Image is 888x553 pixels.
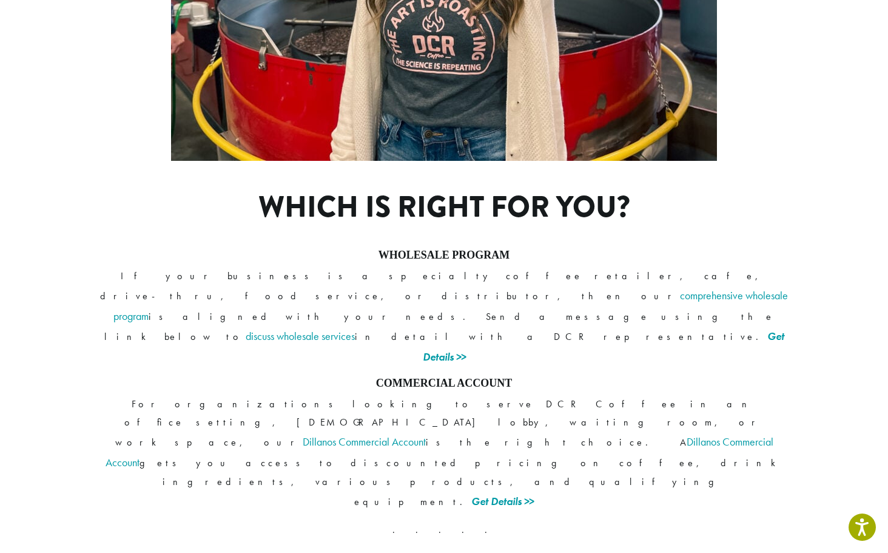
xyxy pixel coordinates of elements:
[423,329,784,364] a: Get Details >>
[106,435,773,469] a: Dillanos Commercial Account
[98,267,790,367] p: If your business is a specialty coffee retailer, cafe, drive-thru, food service, or distributor, ...
[98,377,790,390] h4: COMMERCIAL ACCOUNT
[303,435,426,449] a: Dillanos Commercial Account
[185,190,704,225] h1: Which is right for you?
[98,249,790,262] h4: WHOLESALE PROGRAM
[246,329,355,343] a: discuss wholesale services
[98,521,790,539] p: . . . . .
[113,288,788,323] a: comprehensive wholesale program
[471,494,534,508] a: Get Details >>
[98,395,790,512] p: For organizations looking to serve DCR Coffee in an office setting, [DEMOGRAPHIC_DATA] lobby, wai...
